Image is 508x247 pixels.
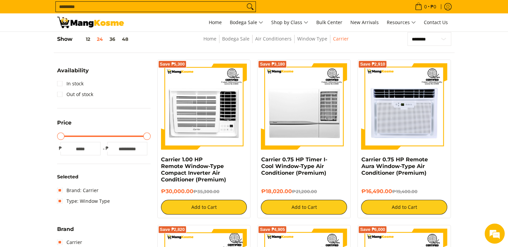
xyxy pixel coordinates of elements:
button: 12 [72,36,94,42]
span: ₱ [104,145,111,152]
span: Save ₱2,820 [160,228,185,232]
button: Add to Cart [161,200,247,215]
div: Chat with us now [35,37,112,46]
a: Contact Us [420,13,451,31]
h6: ₱18,020.00 [261,188,347,195]
button: 36 [106,36,119,42]
a: Out of stock [57,89,93,100]
span: Save ₱4,905 [260,228,285,232]
a: Resources [383,13,419,31]
img: Carrier 0.75 HP Remote Aura Window-Type Air Conditioner (Premium) [361,63,447,150]
summary: Open [57,227,74,237]
a: Air Conditioners [255,35,292,42]
span: Resources [387,18,416,27]
span: Bodega Sale [230,18,263,27]
span: New Arrivals [350,19,379,25]
nav: Main Menu [131,13,451,31]
span: Save ₱3,180 [260,62,285,66]
del: ₱35,300.00 [193,189,219,194]
a: Window Type [297,35,327,42]
a: In stock [57,78,83,89]
a: Shop by Class [268,13,312,31]
span: Bulk Center [316,19,342,25]
h6: ₱30,000.00 [161,188,247,195]
summary: Open [57,68,89,78]
a: Bulk Center [313,13,346,31]
span: ₱0 [430,4,437,9]
a: Carrier 0.75 HP Timer I-Cool Window-Type Air Conditioner (Premium) [261,156,327,176]
a: Carrier 0.75 HP Remote Aura Window-Type Air Conditioner (Premium) [361,156,428,176]
a: New Arrivals [347,13,382,31]
del: ₱21,200.00 [292,189,317,194]
a: Brand: Carrier [57,185,99,196]
button: Add to Cart [261,200,347,215]
del: ₱19,400.00 [392,189,417,194]
a: Bodega Sale [226,13,267,31]
a: Type: Window Type [57,196,110,207]
summary: Open [57,120,71,131]
img: Carrier 0.75 HP Timer I-Cool Window-Type Air Conditioner (Premium) [261,63,347,150]
h6: Selected [57,174,151,180]
span: 0 [423,4,428,9]
span: Home [209,19,222,25]
span: We're online! [39,78,92,146]
span: Price [57,120,71,126]
textarea: Type your message and hit 'Enter' [3,171,127,194]
span: Availability [57,68,89,73]
a: Carrier 1.00 HP Remote Window-Type Compact Inverter Air Conditioner (Premium) [161,156,226,183]
a: Home [203,35,216,42]
img: Carrier 1.00 HP Remote Window-Type Compact Inverter Air Conditioner (Premium) [161,63,247,150]
span: Brand [57,227,74,232]
span: Shop by Class [271,18,308,27]
div: Minimize live chat window [110,3,126,19]
span: • [413,3,438,10]
button: 24 [94,36,106,42]
button: Add to Cart [361,200,447,215]
a: Home [205,13,225,31]
span: Save ₱2,910 [360,62,385,66]
h5: Show [57,36,132,43]
img: Bodega Sale Aircon l Mang Kosme: Home Appliances Warehouse Sale Window Type [57,17,124,28]
nav: Breadcrumbs [163,35,389,50]
button: Search [245,2,256,12]
a: Bodega Sale [222,35,249,42]
span: Save ₱6,000 [360,228,385,232]
button: 48 [119,36,132,42]
span: Carrier [333,35,349,43]
span: ₱ [57,145,64,152]
span: Contact Us [424,19,448,25]
h6: ₱16,490.00 [361,188,447,195]
span: Save ₱5,300 [160,62,185,66]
